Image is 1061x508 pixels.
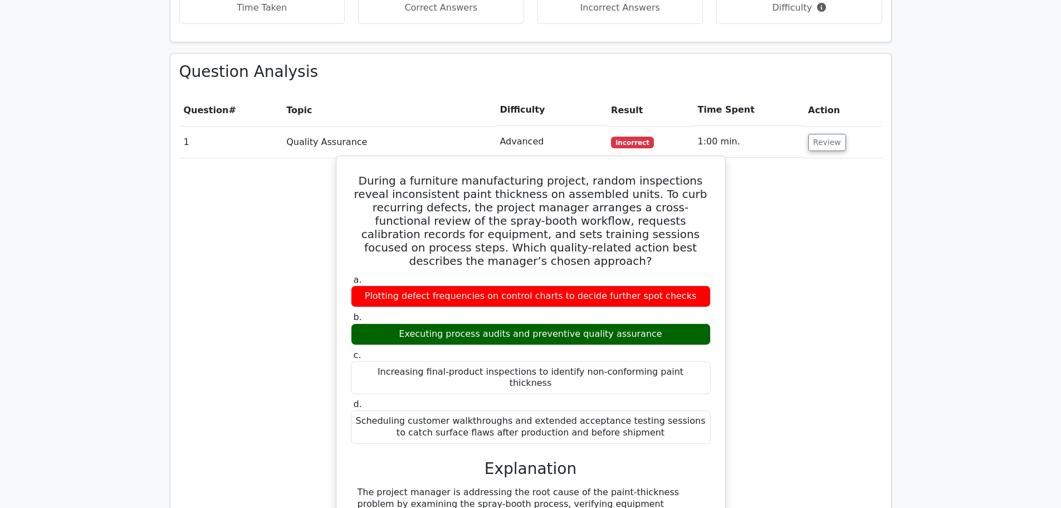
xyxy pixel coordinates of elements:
[354,312,362,322] span: b.
[693,94,804,126] th: Time Spent
[179,126,282,158] td: 1
[351,286,711,307] div: Plotting defect frequencies on control charts to decide further spot checks
[351,361,711,395] div: Increasing final-product inspections to identify non-conforming paint thickness
[184,105,229,115] span: Question
[726,1,873,14] p: Difficulty
[804,94,882,126] th: Action
[350,174,712,268] h5: During a furniture manufacturing project, random inspections reveal inconsistent paint thickness ...
[282,94,495,126] th: Topic
[179,62,882,81] h3: Question Analysis
[547,1,694,14] p: Incorrect Answers
[351,323,711,345] div: Executing process audits and preventive quality assurance
[354,274,362,285] span: a.
[179,94,282,126] th: #
[368,1,515,14] p: Correct Answers
[607,94,693,126] th: Result
[354,350,361,360] span: c.
[351,410,711,444] div: Scheduling customer walkthroughs and extended acceptance testing sessions to catch surface flaws ...
[693,126,804,158] td: 1:00 min.
[611,137,654,148] span: Incorrect
[354,399,362,409] span: d.
[282,126,495,158] td: Quality Assurance
[189,1,336,14] p: Time Taken
[495,126,607,158] td: Advanced
[495,94,607,126] th: Difficulty
[358,459,704,478] h3: Explanation
[808,134,846,151] button: Review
